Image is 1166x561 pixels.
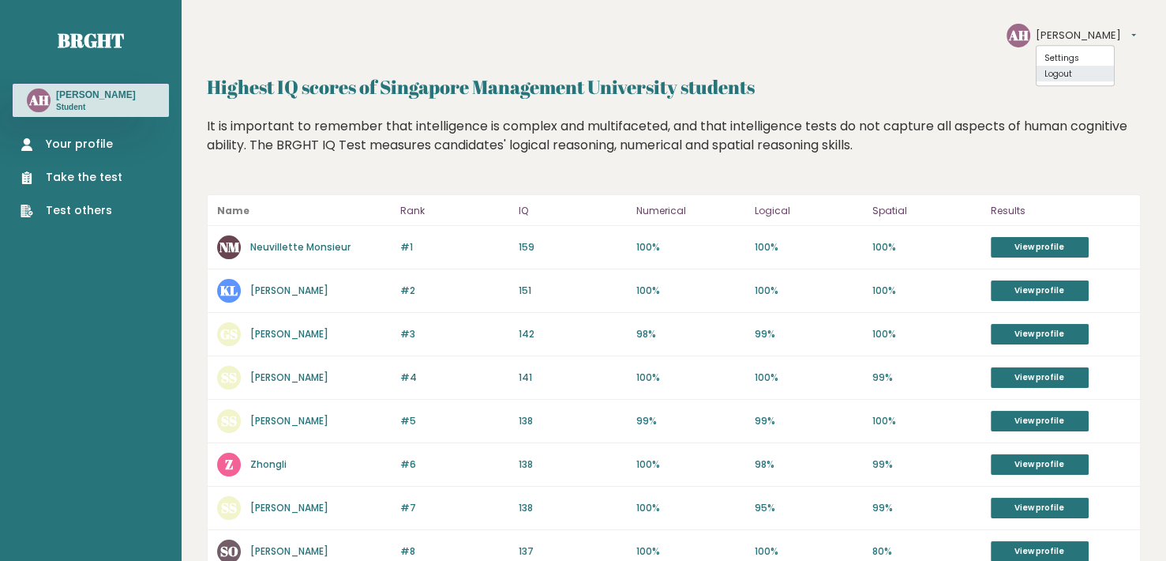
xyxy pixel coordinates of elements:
[755,414,864,428] p: 99%
[1036,28,1136,43] button: [PERSON_NAME]
[250,284,328,297] a: [PERSON_NAME]
[755,371,864,385] p: 100%
[519,457,628,472] p: 138
[250,240,351,254] a: Neuvillette Monsieur
[755,284,864,298] p: 100%
[872,371,981,385] p: 99%
[207,117,1141,179] div: It is important to remember that intelligence is complex and multifaceted, and that intelligence ...
[400,457,509,472] p: #6
[755,544,864,559] p: 100%
[58,28,124,53] a: Brght
[400,414,509,428] p: #5
[219,238,240,256] text: NM
[56,88,136,101] h3: [PERSON_NAME]
[872,201,981,220] p: Spatial
[250,457,287,471] a: Zhongli
[636,544,745,559] p: 100%
[991,280,1089,301] a: View profile
[1037,66,1114,81] a: Logout
[519,501,628,515] p: 138
[519,414,628,428] p: 138
[250,501,328,514] a: [PERSON_NAME]
[636,240,745,254] p: 100%
[250,544,328,558] a: [PERSON_NAME]
[28,91,49,109] text: AH
[220,325,238,343] text: GS
[217,204,249,217] b: Name
[220,542,238,560] text: SO
[636,457,745,472] p: 100%
[21,169,122,186] a: Take the test
[519,371,628,385] p: 141
[519,544,628,559] p: 137
[872,501,981,515] p: 99%
[250,371,328,384] a: [PERSON_NAME]
[636,327,745,341] p: 98%
[250,414,328,427] a: [PERSON_NAME]
[1008,26,1029,44] text: AH
[755,501,864,515] p: 95%
[400,327,509,341] p: #3
[636,201,745,220] p: Numerical
[872,240,981,254] p: 100%
[991,498,1089,518] a: View profile
[636,501,745,515] p: 100%
[400,284,509,298] p: #2
[636,284,745,298] p: 100%
[755,201,864,220] p: Logical
[519,240,628,254] p: 159
[250,327,328,341] a: [PERSON_NAME]
[400,501,509,515] p: #7
[755,327,864,341] p: 99%
[221,368,237,386] text: SS
[991,367,1089,388] a: View profile
[519,284,628,298] p: 151
[636,371,745,385] p: 100%
[636,414,745,428] p: 99%
[207,73,1141,101] h2: Highest IQ scores of Singapore Management University students
[221,499,237,517] text: SS
[225,455,233,473] text: Z
[220,281,238,299] text: KL
[400,201,509,220] p: Rank
[872,457,981,472] p: 99%
[872,544,981,559] p: 80%
[221,412,237,430] text: SS
[21,202,122,219] a: Test others
[872,327,981,341] p: 100%
[755,240,864,254] p: 100%
[21,136,122,152] a: Your profile
[872,284,981,298] p: 100%
[56,102,136,113] p: Student
[1037,50,1114,66] a: Settings
[755,457,864,472] p: 98%
[400,371,509,385] p: #4
[872,414,981,428] p: 100%
[519,327,628,341] p: 142
[400,240,509,254] p: #1
[519,201,628,220] p: IQ
[400,544,509,559] p: #8
[991,324,1089,345] a: View profile
[991,454,1089,475] a: View profile
[991,411,1089,431] a: View profile
[991,201,1130,220] p: Results
[991,237,1089,258] a: View profile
